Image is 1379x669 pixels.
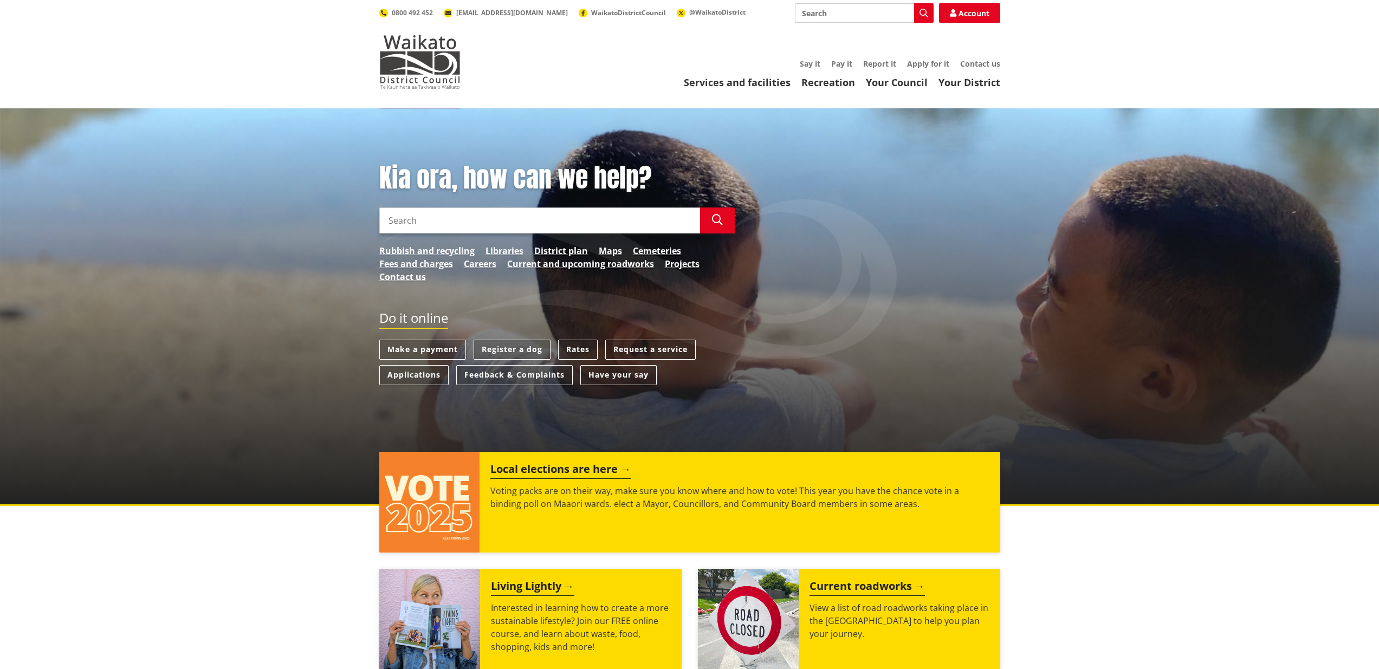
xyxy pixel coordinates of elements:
a: Your Council [866,76,928,89]
a: Report it [863,59,896,69]
a: 0800 492 452 [379,8,433,17]
p: Interested in learning how to create a more sustainable lifestyle? Join our FREE online course, a... [491,601,671,653]
a: Maps [599,244,622,257]
span: WaikatoDistrictCouncil [591,8,666,17]
h2: Local elections are here [490,463,631,479]
a: [EMAIL_ADDRESS][DOMAIN_NAME] [444,8,568,17]
a: Rubbish and recycling [379,244,475,257]
a: Applications [379,365,449,385]
p: View a list of road roadworks taking place in the [GEOGRAPHIC_DATA] to help you plan your journey. [810,601,989,640]
h1: Kia ora, how can we help? [379,163,735,194]
a: Apply for it [907,59,949,69]
a: Register a dog [474,340,551,360]
a: Request a service [605,340,696,360]
input: Search input [795,3,934,23]
a: Contact us [379,270,426,283]
p: Voting packs are on their way, make sure you know where and how to vote! This year you have the c... [490,484,989,510]
a: Make a payment [379,340,466,360]
a: Local elections are here Voting packs are on their way, make sure you know where and how to vote!... [379,452,1000,553]
a: Libraries [485,244,523,257]
a: Fees and charges [379,257,453,270]
a: Careers [464,257,496,270]
a: Have your say [580,365,657,385]
a: Pay it [831,59,852,69]
span: 0800 492 452 [392,8,433,17]
a: WaikatoDistrictCouncil [579,8,666,17]
a: District plan [534,244,588,257]
h2: Current roadworks [810,580,925,596]
a: Recreation [801,76,855,89]
a: Say it [800,59,820,69]
input: Search input [379,207,700,233]
a: @WaikatoDistrict [677,8,746,17]
h2: Do it online [379,310,448,329]
a: Contact us [960,59,1000,69]
span: @WaikatoDistrict [689,8,746,17]
a: Your District [938,76,1000,89]
a: Rates [558,340,598,360]
img: Vote 2025 [379,452,480,553]
a: Account [939,3,1000,23]
a: Feedback & Complaints [456,365,573,385]
span: [EMAIL_ADDRESS][DOMAIN_NAME] [456,8,568,17]
a: Projects [665,257,700,270]
a: Current and upcoming roadworks [507,257,654,270]
h2: Living Lightly [491,580,574,596]
img: Waikato District Council - Te Kaunihera aa Takiwaa o Waikato [379,35,461,89]
a: Cemeteries [633,244,681,257]
a: Services and facilities [684,76,791,89]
